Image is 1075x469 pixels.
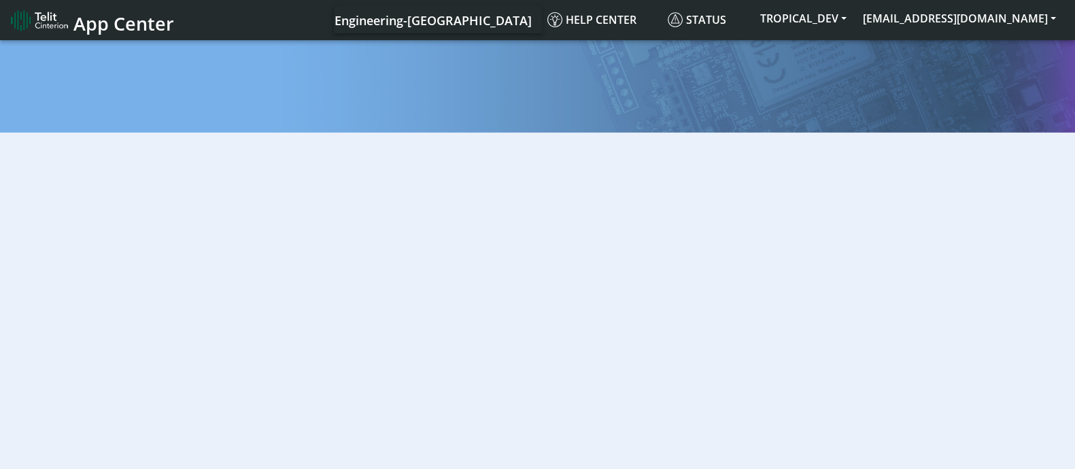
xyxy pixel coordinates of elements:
[855,6,1064,31] button: [EMAIL_ADDRESS][DOMAIN_NAME]
[662,6,752,33] a: Status
[668,12,726,27] span: Status
[73,11,174,36] span: App Center
[668,12,683,27] img: status.svg
[11,10,68,31] img: logo-telit-cinterion-gw-new.png
[334,6,531,33] a: Your current platform instance
[542,6,662,33] a: Help center
[547,12,562,27] img: knowledge.svg
[11,5,172,35] a: App Center
[335,12,532,29] span: Engineering-[GEOGRAPHIC_DATA]
[547,12,636,27] span: Help center
[752,6,855,31] button: TROPICAL_DEV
